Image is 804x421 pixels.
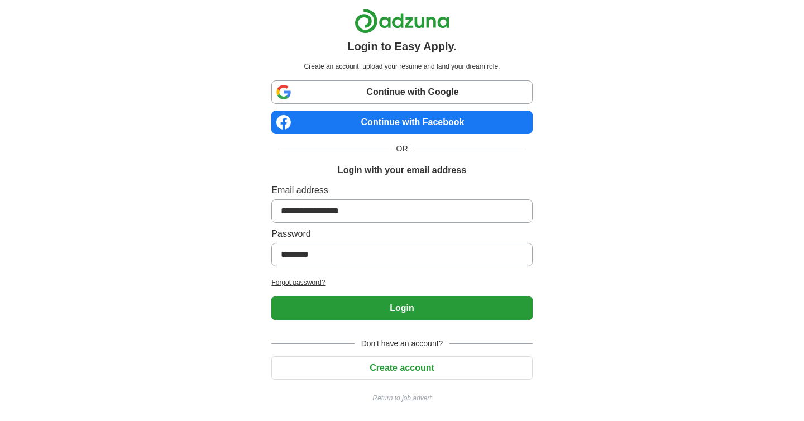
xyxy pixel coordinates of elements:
a: Create account [271,363,532,372]
a: Return to job advert [271,393,532,403]
label: Password [271,227,532,241]
a: Continue with Google [271,80,532,104]
button: Login [271,296,532,320]
img: Adzuna logo [355,8,449,34]
label: Email address [271,184,532,197]
h1: Login to Easy Apply. [347,38,457,55]
a: Continue with Facebook [271,111,532,134]
p: Create an account, upload your resume and land your dream role. [274,61,530,71]
h1: Login with your email address [338,164,466,177]
button: Create account [271,356,532,380]
a: Forgot password? [271,278,532,288]
span: OR [390,143,415,155]
span: Don't have an account? [355,338,450,350]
